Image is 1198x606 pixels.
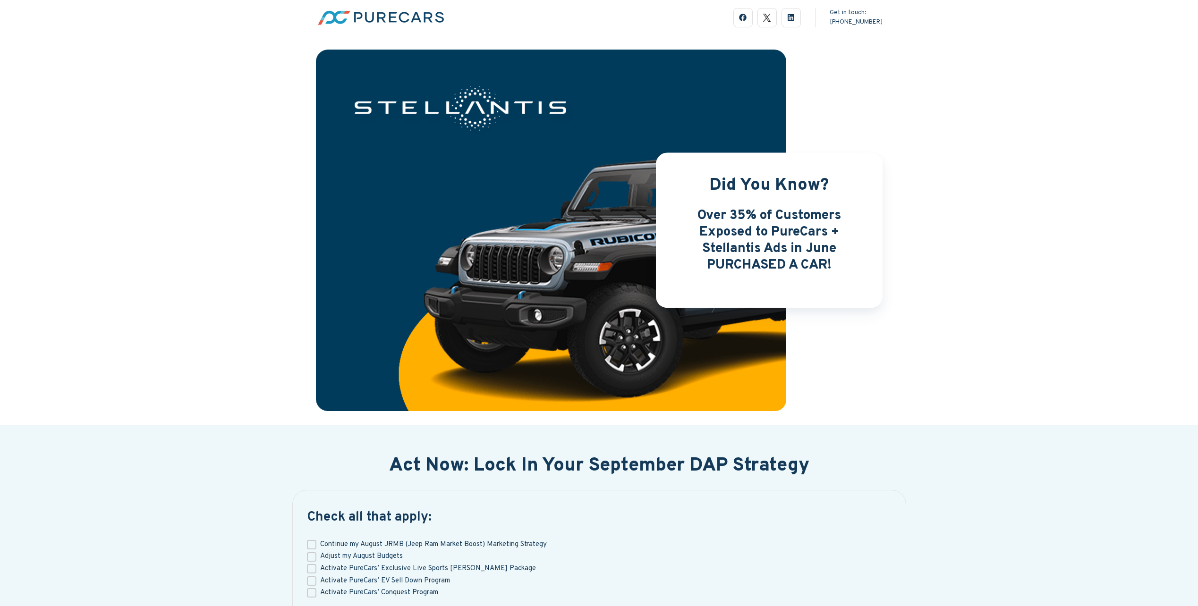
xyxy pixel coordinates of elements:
span: Over 35% of Customers Exposed to PureCars + Stellantis Ads in June PURCHASED A CAR! [697,207,841,274]
img: pc-logo-fc-horizontal [316,8,446,26]
img: logo-black [763,14,771,22]
input: Activate PureCars’ Exclusive Live Sports [PERSON_NAME] Package [307,564,316,573]
img: PC_LandingPage-Image_Stellantis-Jeep_970x746_DS (1) [316,50,786,411]
input: Adjust my August Budgets [307,552,316,562]
span: Activate PureCars’ Conquest Program [320,589,438,598]
input: Continue my August JRMB (Jeep Ram Market Boost) Marketing Strategy [307,540,316,549]
input: Activate PureCars’ Conquest Program [307,588,316,598]
input: Activate PureCars’ EV Sell Down Program [307,576,316,586]
span: Continue my August JRMB (Jeep Ram Market Boost) Marketing Strategy [320,540,547,549]
h3: Check all that apply: [307,509,892,526]
h2: Act Now: Lock In Your September DAP Strategy [303,455,895,477]
div: Get in touch: [830,8,883,28]
span: Activate PureCars’ EV Sell Down Program [320,576,450,585]
a: [PHONE_NUMBER] [830,18,883,26]
a: logo-black [757,8,777,27]
span: Adjust my August Budgets [320,552,403,561]
span: Did You Know? [709,175,829,196]
span: Activate PureCars’ Exclusive Live Sports [PERSON_NAME] Package [320,564,536,573]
